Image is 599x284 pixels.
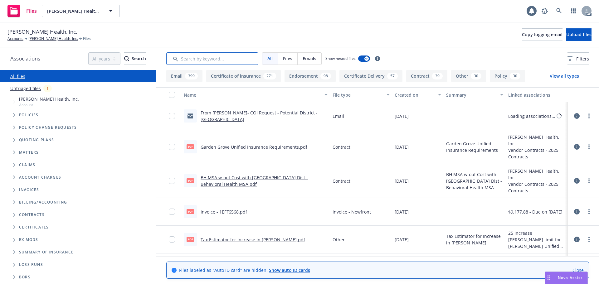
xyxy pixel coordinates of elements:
span: Email [333,113,344,119]
a: Search [553,5,565,17]
div: $9,177.88 - Due on [DATE] [508,209,562,215]
a: Invoice - 1EFF6568.pdf [201,209,247,215]
a: From [PERSON_NAME]- COI Request - Potential District - [GEOGRAPHIC_DATA] [201,110,318,122]
span: Upload files [566,31,592,37]
span: BORs [19,275,31,279]
a: Tax Estimator for Increase in [PERSON_NAME].pdf [201,237,305,243]
span: pdf [187,209,194,214]
span: Policy change requests [19,126,77,129]
span: Associations [10,55,40,63]
span: Account charges [19,176,61,179]
button: Linked associations [506,87,568,102]
span: Show nested files [325,56,356,61]
div: 399 [185,73,198,79]
button: Endorsement [285,70,336,82]
button: Created on [392,87,444,102]
div: Search [124,53,146,65]
span: Contract [333,178,350,184]
button: Copy logging email [522,28,562,41]
span: Files [26,8,37,13]
button: Certificate of insurance [206,70,281,82]
a: more [585,143,593,151]
button: Filters [567,52,589,65]
span: Summary of insurance [19,250,74,254]
input: Toggle Row Selected [169,178,175,184]
span: Filters [576,55,589,62]
span: Matters [19,151,39,154]
div: 1 [43,85,52,92]
a: Untriaged files [10,85,41,92]
svg: Search [124,56,129,61]
span: Files [283,55,292,62]
span: [DATE] [395,209,409,215]
button: SearchSearch [124,52,146,65]
span: Contracts [19,213,45,217]
span: [DATE] [395,144,409,150]
span: Contract [333,144,350,150]
div: Folder Tree Example [0,196,156,283]
span: Quoting plans [19,138,54,142]
div: Drag to move [545,272,553,284]
div: Linked associations [508,92,565,98]
a: BH MSA w-out Cost with [GEOGRAPHIC_DATA] Dist - Behavioral Health MSA.pdf [201,175,308,187]
a: Accounts [7,36,23,41]
span: [DATE] [395,113,409,119]
div: 25 Increase [PERSON_NAME] limit for [PERSON_NAME] Unified $2M/$2M [508,230,565,249]
input: Search by keyword... [166,52,258,65]
span: Claims [19,163,35,167]
button: File type [330,87,392,102]
span: [PERSON_NAME] Health, Inc. [7,28,77,36]
span: Files [83,36,91,41]
a: [PERSON_NAME] Health, Inc. [28,36,78,41]
button: Upload files [566,28,592,41]
a: Files [5,2,39,20]
input: Toggle Row Selected [169,209,175,215]
span: pdf [187,237,194,242]
span: Ex Mods [19,238,38,242]
div: 30 [510,73,520,79]
div: Tree Example [0,94,156,196]
span: [PERSON_NAME] Health, Inc. [19,96,79,102]
button: Contract [406,70,447,82]
button: Nova Assist [545,272,588,284]
a: more [585,236,593,243]
span: [DATE] [395,236,409,243]
a: Garden Grove Unified Insurance Requirements.pdf [201,144,307,150]
a: Switch app [567,5,580,17]
span: pdf [187,178,194,183]
div: 30 [471,73,481,79]
button: [PERSON_NAME] Health, Inc. [42,5,120,17]
div: 98 [320,73,331,79]
div: File type [333,92,383,98]
span: Garden Grove Unified Insurance Requirements [446,140,503,153]
span: pdf [187,144,194,149]
span: Nova Assist [558,275,582,280]
span: Files labeled as "Auto ID card" are hidden. [179,267,310,273]
span: Loss Runs [19,263,43,267]
div: 271 [263,73,276,79]
span: Invoices [19,188,39,192]
div: Created on [395,92,435,98]
div: 57 [387,73,398,79]
a: more [585,208,593,215]
a: more [585,112,593,120]
div: Summary [446,92,496,98]
div: Vendor Contracts - 2025 Contracts [508,147,565,160]
button: Summary [444,87,506,102]
span: Filters [567,55,589,62]
span: All [267,55,273,62]
input: Toggle Row Selected [169,144,175,150]
button: Certificate Delivery [339,70,402,82]
div: [PERSON_NAME] Health, Inc. [508,168,565,181]
input: Toggle Row Selected [169,113,175,119]
a: Report a Bug [538,5,551,17]
button: Policy [490,70,525,82]
span: Account [19,102,79,108]
span: Tax Estimator for Increase in [PERSON_NAME] [446,233,503,246]
div: [PERSON_NAME] Health, Inc. [508,134,565,147]
span: Emails [303,55,316,62]
div: Vendor Contracts - 2025 Contracts [508,181,565,194]
input: Toggle Row Selected [169,236,175,243]
button: Name [181,87,330,102]
span: BH MSA w-out Cost with [GEOGRAPHIC_DATA] Dist - Behavioral Health MSA [446,171,503,191]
